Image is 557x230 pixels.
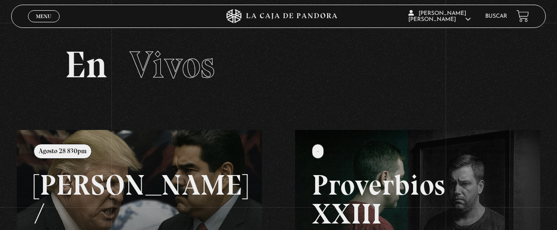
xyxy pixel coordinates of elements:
[485,14,507,19] a: Buscar
[65,46,493,83] h2: En
[130,42,215,87] span: Vivos
[33,21,55,28] span: Cerrar
[408,11,471,22] span: [PERSON_NAME] [PERSON_NAME]
[36,14,51,19] span: Menu
[516,10,529,22] a: View your shopping cart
